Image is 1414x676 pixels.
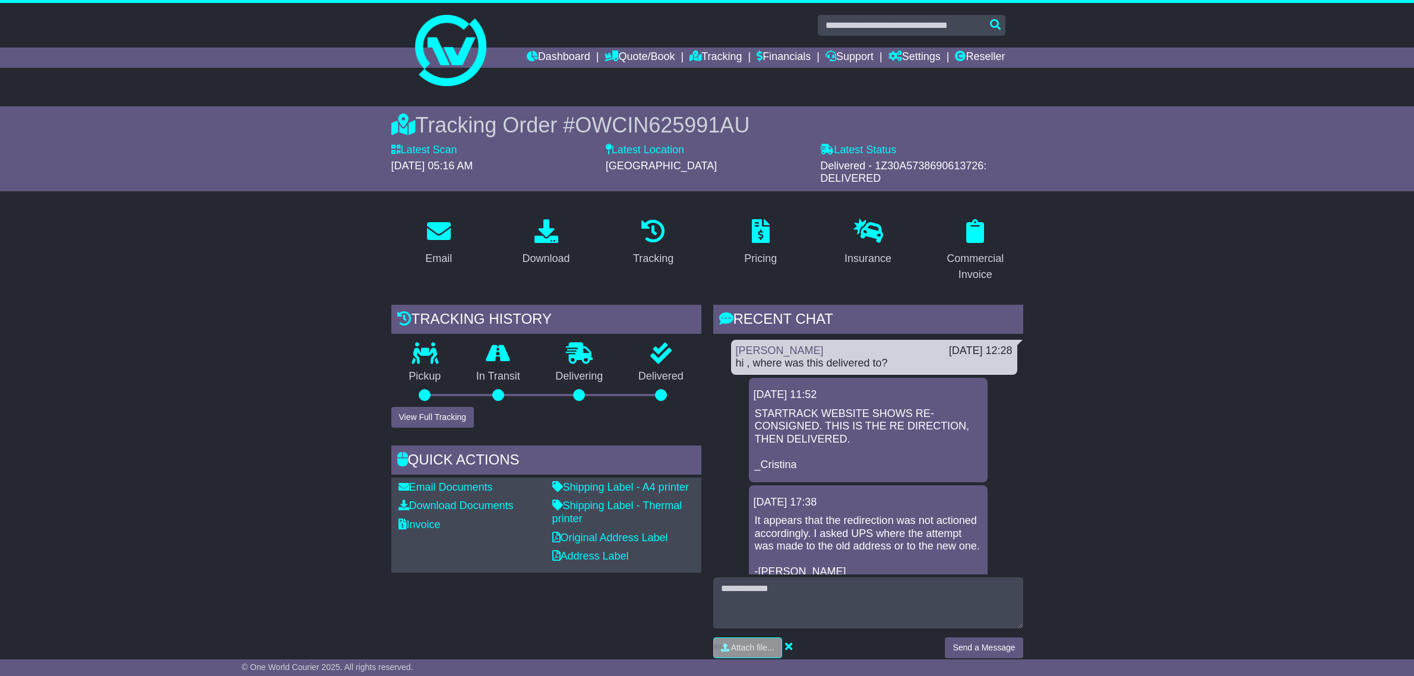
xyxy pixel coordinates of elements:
[458,370,538,383] p: In Transit
[391,144,457,157] label: Latest Scan
[398,481,493,493] a: Email Documents
[928,215,1023,287] a: Commercial Invoice
[391,407,474,428] button: View Full Tracking
[391,112,1023,138] div: Tracking Order #
[621,370,701,383] p: Delivered
[736,215,784,271] a: Pricing
[755,408,982,472] p: STARTRACK WEBSITE SHOWS RE-CONSIGNED. THIS IS THE RE DIRECTION, THEN DELIVERED. _Cristina
[398,500,514,511] a: Download Documents
[945,637,1023,658] button: Send a Message
[754,496,983,509] div: [DATE] 17:38
[538,370,621,383] p: Delivering
[754,388,983,402] div: [DATE] 11:52
[527,48,590,68] a: Dashboard
[949,345,1013,358] div: [DATE] 12:28
[689,48,742,68] a: Tracking
[242,662,413,672] span: © One World Courier 2025. All rights reserved.
[955,48,1005,68] a: Reseller
[398,519,441,530] a: Invoice
[837,215,899,271] a: Insurance
[552,532,668,544] a: Original Address Label
[820,144,896,157] label: Latest Status
[575,113,749,137] span: OWCIN625991AU
[744,251,777,267] div: Pricing
[391,446,701,478] div: Quick Actions
[888,48,941,68] a: Settings
[606,144,684,157] label: Latest Location
[736,345,824,356] a: [PERSON_NAME]
[552,481,689,493] a: Shipping Label - A4 printer
[844,251,891,267] div: Insurance
[425,251,452,267] div: Email
[625,215,681,271] a: Tracking
[514,215,577,271] a: Download
[391,305,701,337] div: Tracking history
[417,215,460,271] a: Email
[633,251,673,267] div: Tracking
[552,500,682,525] a: Shipping Label - Thermal printer
[825,48,874,68] a: Support
[820,160,986,185] span: Delivered - 1Z30A5738690613726: DELIVERED
[391,370,459,383] p: Pickup
[935,251,1016,283] div: Commercial Invoice
[391,160,473,172] span: [DATE] 05:16 AM
[522,251,570,267] div: Download
[755,514,982,579] p: It appears that the redirection was not actioned accordingly. I asked UPS where the attempt was m...
[713,305,1023,337] div: RECENT CHAT
[736,357,1013,370] div: hi , where was this delivered to?
[605,48,675,68] a: Quote/Book
[757,48,811,68] a: Financials
[606,160,717,172] span: [GEOGRAPHIC_DATA]
[552,550,629,562] a: Address Label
